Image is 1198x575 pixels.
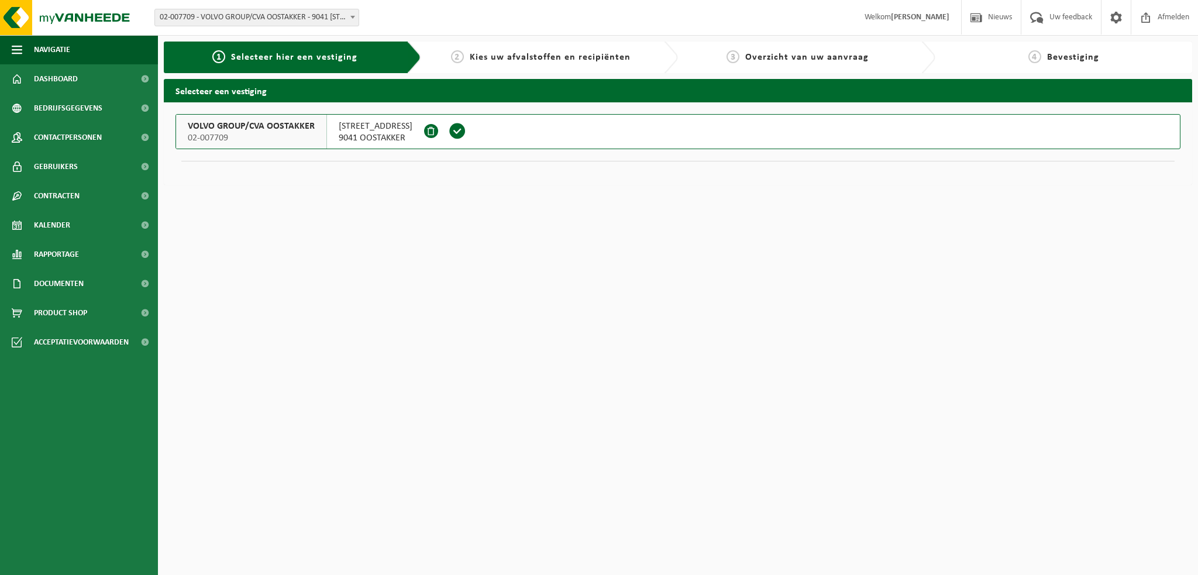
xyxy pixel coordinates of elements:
span: Acceptatievoorwaarden [34,328,129,357]
span: 9041 OOSTAKKER [339,132,412,144]
span: 2 [451,50,464,63]
span: Contracten [34,181,80,211]
span: 3 [727,50,739,63]
span: Selecteer hier een vestiging [231,53,357,62]
span: 4 [1028,50,1041,63]
span: Rapportage [34,240,79,269]
span: Kalender [34,211,70,240]
span: 02-007709 - VOLVO GROUP/CVA OOSTAKKER - 9041 OOSTAKKER, SMALLEHEERWEG 31 [155,9,359,26]
span: Documenten [34,269,84,298]
span: Overzicht van uw aanvraag [745,53,869,62]
span: 1 [212,50,225,63]
span: Bevestiging [1047,53,1099,62]
span: Bedrijfsgegevens [34,94,102,123]
span: Dashboard [34,64,78,94]
span: Navigatie [34,35,70,64]
span: VOLVO GROUP/CVA OOSTAKKER [188,120,315,132]
span: Product Shop [34,298,87,328]
button: VOLVO GROUP/CVA OOSTAKKER 02-007709 [STREET_ADDRESS]9041 OOSTAKKER [175,114,1180,149]
span: Kies uw afvalstoffen en recipiënten [470,53,631,62]
h2: Selecteer een vestiging [164,79,1192,102]
span: Contactpersonen [34,123,102,152]
span: 02-007709 [188,132,315,144]
strong: [PERSON_NAME] [891,13,949,22]
span: 02-007709 - VOLVO GROUP/CVA OOSTAKKER - 9041 OOSTAKKER, SMALLEHEERWEG 31 [154,9,359,26]
span: [STREET_ADDRESS] [339,120,412,132]
span: Gebruikers [34,152,78,181]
